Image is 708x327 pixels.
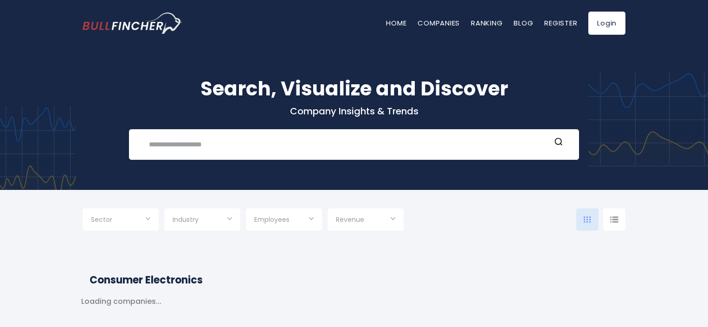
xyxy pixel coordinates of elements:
[83,74,625,103] h1: Search, Visualize and Discover
[173,212,232,229] input: Selection
[471,18,502,28] a: Ranking
[584,216,591,223] img: icon-comp-grid.svg
[418,18,460,28] a: Companies
[336,212,395,229] input: Selection
[83,13,182,34] a: Go to homepage
[588,12,625,35] a: Login
[254,212,314,229] input: Selection
[83,105,625,117] p: Company Insights & Trends
[173,215,199,224] span: Industry
[544,18,577,28] a: Register
[91,215,112,224] span: Sector
[514,18,533,28] a: Blog
[610,216,618,223] img: icon-comp-list-view.svg
[254,215,290,224] span: Employees
[336,215,364,224] span: Revenue
[553,137,565,149] button: Search
[91,212,150,229] input: Selection
[386,18,406,28] a: Home
[90,272,618,288] h2: Consumer Electronics
[83,13,182,34] img: bullfincher logo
